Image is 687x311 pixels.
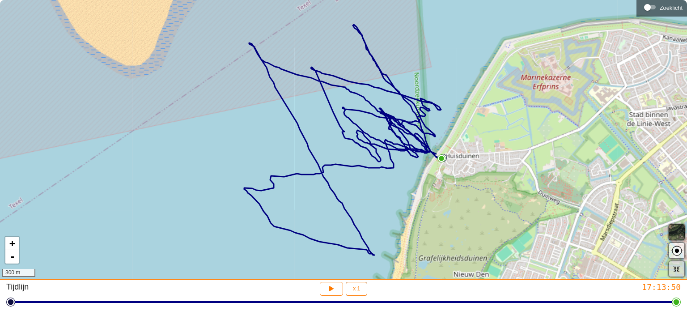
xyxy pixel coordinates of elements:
[353,286,360,291] span: x 1
[439,154,447,162] img: PathStart.svg
[437,154,445,162] img: PathEnd.svg
[2,269,35,277] div: 300 m
[5,250,19,264] a: Zoom out
[660,4,683,11] div: Zoeklicht
[458,282,681,292] div: 17:13:50
[6,282,229,296] div: Tijdlijn
[641,0,683,14] div: Zoeklicht
[346,282,367,296] button: x 1
[5,237,19,250] a: Zoom in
